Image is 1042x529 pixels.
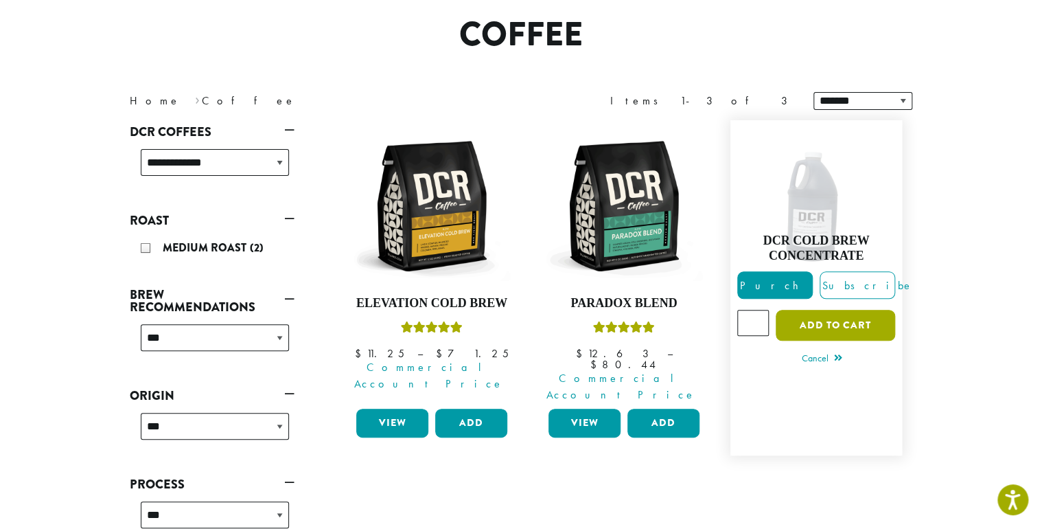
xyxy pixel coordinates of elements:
[355,346,367,361] span: $
[130,93,181,108] a: Home
[417,346,423,361] span: –
[353,296,511,311] h4: Elevation Cold Brew
[130,232,294,267] div: Roast
[130,384,294,407] a: Origin
[610,93,793,109] div: Items 1-3 of 3
[590,357,602,372] span: $
[130,209,294,232] a: Roast
[575,346,587,361] span: $
[545,127,703,403] a: Paradox BlendRated 5.00 out of 5 Commercial Account Price
[801,350,842,370] a: Cancel
[737,310,769,336] input: Product quantity
[250,240,264,256] span: (2)
[545,296,703,311] h4: Paradox Blend
[130,93,500,109] nav: Breadcrumb
[355,346,404,361] bdi: 11.25
[130,283,294,319] a: Brew Recommendations
[540,370,703,403] span: Commercial Account Price
[353,127,511,403] a: Elevation Cold BrewRated 5.00 out of 5 Commercial Account Price
[776,310,895,341] button: Add to cart
[548,409,621,438] a: View
[130,319,294,368] div: Brew Recommendations
[163,240,250,256] span: Medium Roast
[130,120,294,144] a: DCR Coffees
[353,127,511,285] img: DCR-12oz-Elevation-Cold-Brew-Stock-scaled.png
[627,409,699,438] button: Add
[119,15,923,55] h1: Coffee
[436,346,509,361] bdi: 71.25
[347,359,511,392] span: Commercial Account Price
[737,234,895,263] h4: DCR Cold Brew Concentrate
[575,346,653,361] bdi: 12.63
[130,407,294,456] div: Origin
[195,88,200,109] span: ›
[820,278,914,293] span: Subscribe
[401,319,463,340] div: Rated 5.00 out of 5
[436,346,448,361] span: $
[593,319,655,340] div: Rated 5.00 out of 5
[545,127,703,285] img: DCR-12oz-Paradox-Blend-Stock-scaled.png
[590,357,658,372] bdi: 80.44
[738,278,854,293] span: Purchase
[130,473,294,496] a: Process
[667,346,672,361] span: –
[130,144,294,192] div: DCR Coffees
[435,409,507,438] button: Add
[356,409,428,438] a: View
